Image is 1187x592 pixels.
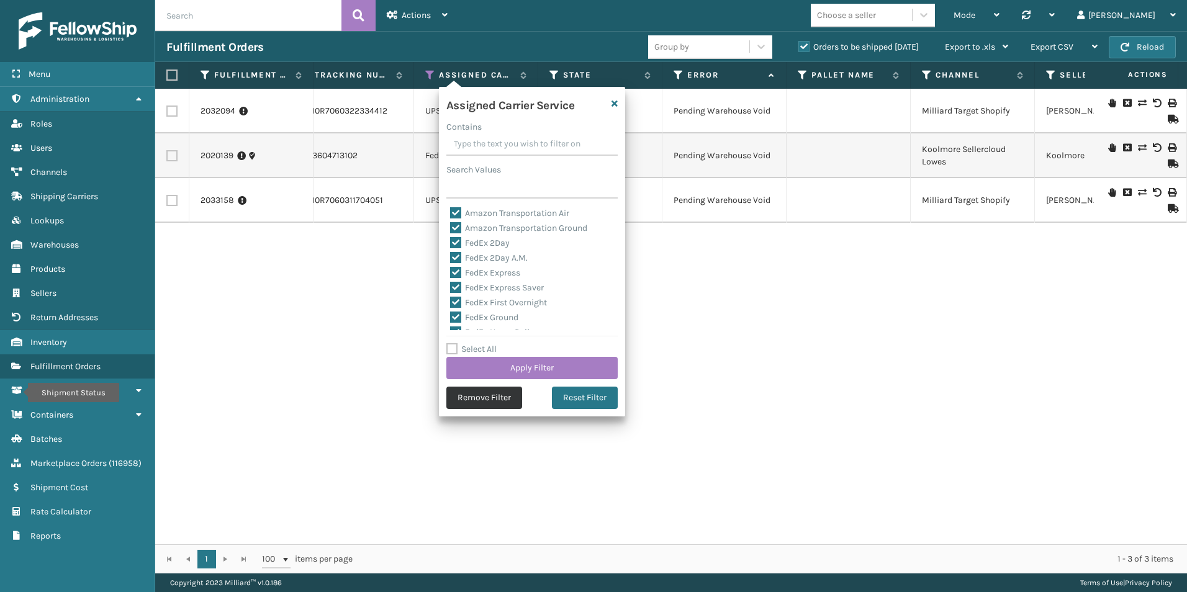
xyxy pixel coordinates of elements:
span: Products [30,264,65,274]
input: Type the text you wish to filter on [446,133,618,156]
h3: Fulfillment Orders [166,40,263,55]
td: Pending Warehouse Void [662,133,787,178]
td: Koolmore Sellercloud Lowes [911,133,1035,178]
td: UPS Ground [414,178,538,223]
i: Change shipping [1138,188,1145,197]
p: Copyright 2023 Milliard™ v 1.0.186 [170,573,282,592]
td: FedEx Ground [414,133,538,178]
i: Print Label [1168,143,1175,152]
label: FedEx Express [450,267,520,278]
td: Koolmore [1035,133,1159,178]
i: Void Label [1153,188,1160,197]
i: Cancel Fulfillment Order [1123,99,1131,107]
td: Milliard Target Shopify [911,89,1035,133]
label: Assigned Carrier Service [439,70,514,81]
span: items per page [262,550,353,568]
i: Print Label [1168,99,1175,107]
i: Mark as Shipped [1168,159,1175,168]
a: 2033158 [201,194,234,207]
label: Orders to be shipped [DATE] [798,42,919,52]
label: Search Values [446,163,501,176]
a: Terms of Use [1080,578,1123,587]
span: Export CSV [1031,42,1073,52]
i: On Hold [1108,143,1116,152]
i: Void Label [1153,99,1160,107]
span: Return Addresses [30,312,98,323]
td: Pending Warehouse Void [662,178,787,223]
div: Group by [654,40,689,53]
span: Administration [30,94,89,104]
label: Contains [446,120,482,133]
label: Seller [1060,70,1135,81]
button: Reset Filter [552,387,618,409]
span: Warehouses [30,240,79,250]
div: | [1080,573,1172,592]
a: 1 [197,550,216,568]
label: State [563,70,638,81]
span: Shipping Carriers [30,191,98,202]
label: Fulfillment Order Id [214,70,289,81]
i: Change shipping [1138,99,1145,107]
span: Batches [30,434,62,444]
label: Amazon Transportation Air [450,208,569,218]
label: Pallet Name [811,70,887,81]
i: Cancel Fulfillment Order [1123,188,1131,197]
button: Apply Filter [446,357,618,379]
h4: Assigned Carrier Service [446,94,575,113]
a: 2032094 [201,105,235,117]
span: Actions [1089,65,1175,85]
i: Mark as Shipped [1168,115,1175,123]
span: Shipment Cost [30,482,88,493]
span: Actions [402,10,431,20]
span: Fulfillment Orders [30,361,101,372]
span: 100 [262,553,281,565]
span: Inventory [30,337,67,348]
span: ( 116958 ) [109,458,142,469]
span: Containers [30,410,73,420]
label: Amazon Transportation Ground [450,223,587,233]
span: Export to .xls [945,42,995,52]
span: Marketplace Orders [30,458,107,469]
td: Pending Warehouse Void [662,89,787,133]
i: Void Label [1153,143,1160,152]
span: Channels [30,167,67,177]
button: Remove Filter [446,387,522,409]
label: FedEx Express Saver [450,282,544,293]
a: Privacy Policy [1125,578,1172,587]
i: Cancel Fulfillment Order [1123,143,1131,152]
span: Users [30,143,52,153]
label: Tracking Number [315,70,390,81]
label: Channel [936,70,1011,81]
label: FedEx 2Day A.M. [450,253,528,263]
span: Shipment Status [30,385,96,396]
span: Reports [30,531,61,541]
td: Milliard Target Shopify [911,178,1035,223]
label: Error [687,70,762,81]
div: Choose a seller [817,9,876,22]
label: FedEx Home Delivery [450,327,546,338]
span: Menu [29,69,50,79]
label: Select All [446,344,497,354]
span: Roles [30,119,52,129]
span: Rate Calculator [30,506,91,517]
i: Print Label [1168,188,1175,197]
div: 1 - 3 of 3 items [370,553,1173,565]
i: Mark as Shipped [1168,204,1175,213]
td: [PERSON_NAME] Brands [1035,178,1159,223]
i: On Hold [1108,99,1116,107]
span: Sellers [30,288,56,298]
td: [PERSON_NAME] Brands [1035,89,1159,133]
a: 1ZH0R7060322334412 [301,105,387,116]
label: FedEx Ground [450,312,518,323]
span: Lookups [30,215,64,226]
td: UPS Ground [414,89,538,133]
i: Change shipping [1138,143,1145,152]
a: 883604713102 [301,150,358,161]
a: 1ZH0R7060311704051 [301,195,383,205]
span: Mode [954,10,975,20]
a: 2020139 [201,150,233,162]
img: logo [19,12,137,50]
label: FedEx First Overnight [450,297,547,308]
label: FedEx 2Day [450,238,510,248]
button: Reload [1109,36,1176,58]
